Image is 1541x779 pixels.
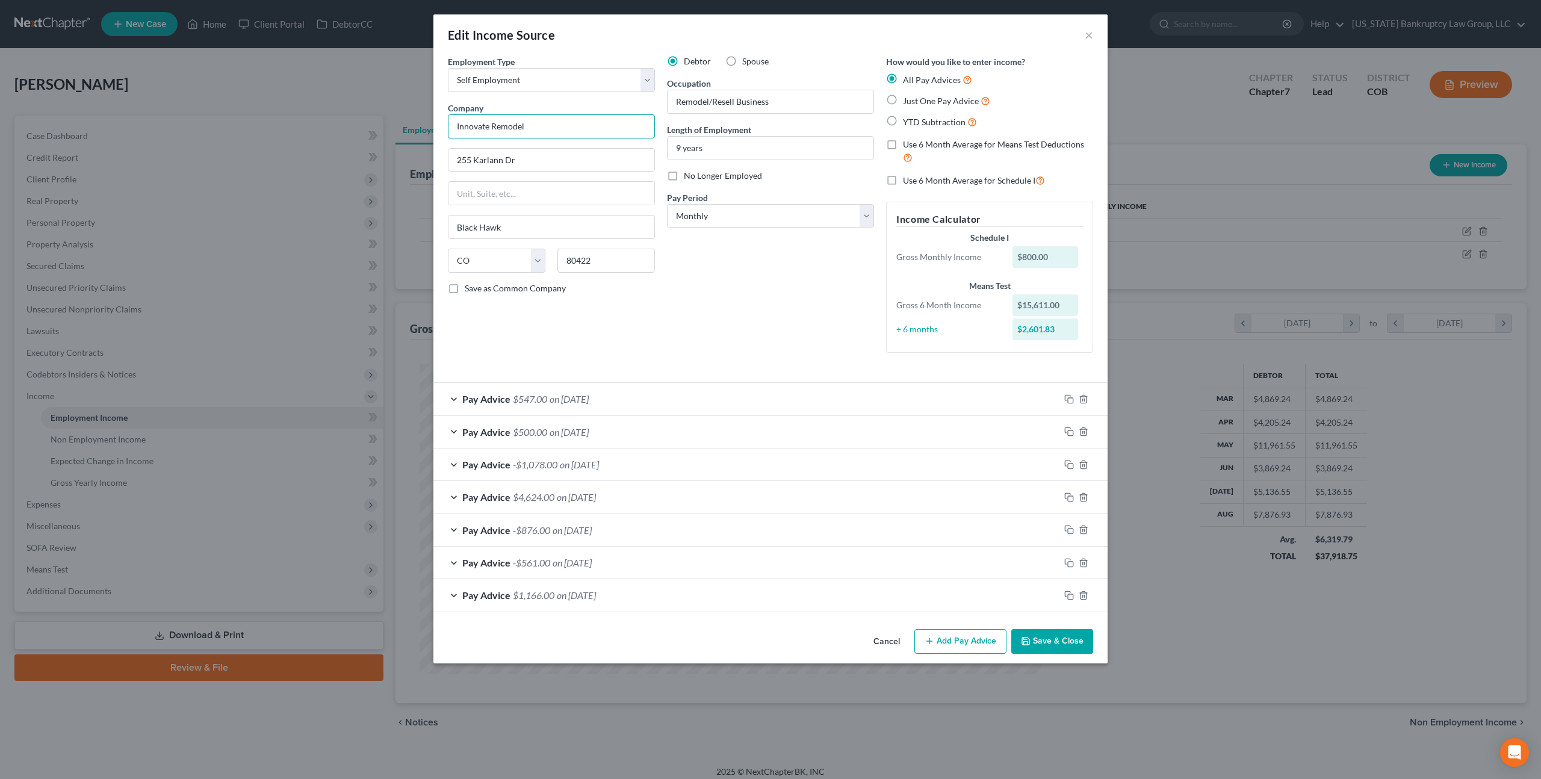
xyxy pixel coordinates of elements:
label: Length of Employment [667,123,751,136]
div: Gross 6 Month Income [890,299,1006,311]
span: All Pay Advices [903,75,961,85]
span: Just One Pay Advice [903,96,979,106]
input: Enter address... [448,149,654,172]
span: Pay Advice [462,557,510,568]
input: Enter zip... [557,249,655,273]
input: ex: 2 years [668,137,873,160]
span: on [DATE] [553,557,592,568]
span: Pay Advice [462,589,510,601]
button: × [1085,28,1093,42]
span: Employment Type [448,57,515,67]
div: $15,611.00 [1012,294,1079,316]
span: Pay Advice [462,459,510,470]
span: YTD Subtraction [903,117,966,127]
span: $547.00 [513,393,547,405]
h5: Income Calculator [896,212,1083,227]
input: Search company by name... [448,114,655,138]
input: Enter city... [448,216,654,238]
span: $500.00 [513,426,547,438]
span: -$1,078.00 [513,459,557,470]
span: on [DATE] [550,426,589,438]
span: No Longer Employed [684,170,762,181]
div: Means Test [896,280,1083,292]
span: -$561.00 [513,557,550,568]
div: Schedule I [896,232,1083,244]
span: Debtor [684,56,711,66]
span: on [DATE] [550,393,589,405]
div: $2,601.83 [1012,318,1079,340]
span: Spouse [742,56,769,66]
span: Pay Advice [462,491,510,503]
span: Pay Advice [462,393,510,405]
label: How would you like to enter income? [886,55,1025,68]
span: Company [448,103,483,113]
button: Add Pay Advice [914,629,1006,654]
span: Use 6 Month Average for Schedule I [903,175,1035,185]
div: ÷ 6 months [890,323,1006,335]
div: Gross Monthly Income [890,251,1006,263]
span: Save as Common Company [465,283,566,293]
div: Edit Income Source [448,26,555,43]
span: $1,166.00 [513,589,554,601]
span: on [DATE] [557,589,596,601]
span: on [DATE] [557,491,596,503]
span: $4,624.00 [513,491,554,503]
div: Open Intercom Messenger [1500,738,1529,767]
span: -$876.00 [513,524,550,536]
span: on [DATE] [560,459,599,470]
span: Pay Advice [462,426,510,438]
span: Pay Period [667,193,708,203]
button: Cancel [864,630,910,654]
button: Save & Close [1011,629,1093,654]
span: Use 6 Month Average for Means Test Deductions [903,139,1084,149]
label: Occupation [667,77,711,90]
div: $800.00 [1012,246,1079,268]
span: Pay Advice [462,524,510,536]
span: on [DATE] [553,524,592,536]
input: Unit, Suite, etc... [448,182,654,205]
input: -- [668,90,873,113]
